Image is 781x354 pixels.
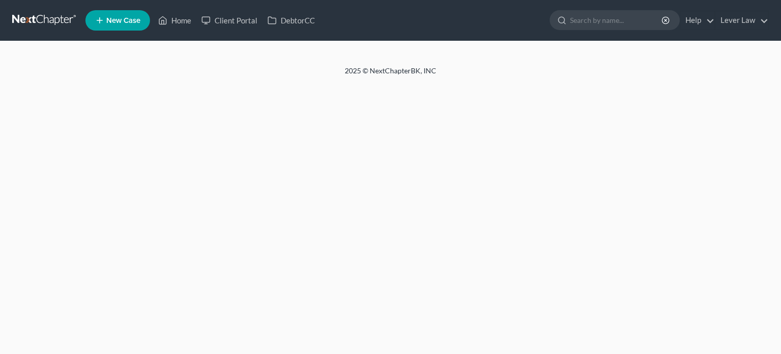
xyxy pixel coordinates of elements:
span: New Case [106,17,140,24]
a: DebtorCC [262,11,320,30]
a: Client Portal [196,11,262,30]
a: Home [153,11,196,30]
a: Lever Law [715,11,768,30]
a: Help [680,11,714,30]
input: Search by name... [570,11,663,30]
div: 2025 © NextChapterBK, INC [101,66,680,84]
